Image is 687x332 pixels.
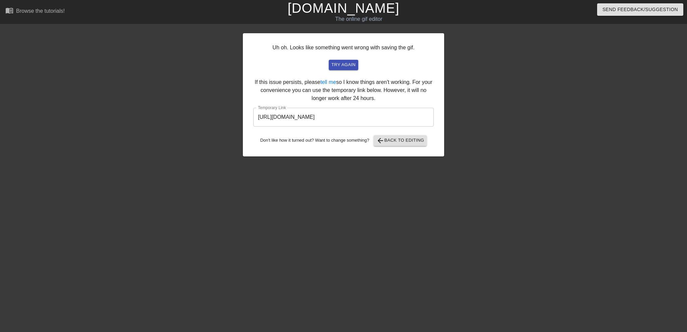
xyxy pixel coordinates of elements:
span: Back to Editing [376,137,424,145]
button: try again [329,60,358,70]
span: try again [331,61,356,69]
a: [DOMAIN_NAME] [287,1,399,15]
div: The online gif editor [232,15,485,23]
span: menu_book [5,6,13,14]
div: Browse the tutorials! [16,8,65,14]
span: Send Feedback/Suggestion [602,5,678,14]
div: Don't like how it turned out? Want to change something? [253,135,434,146]
div: Uh oh. Looks like something went wrong with saving the gif. If this issue persists, please so I k... [243,33,444,156]
a: tell me [320,79,336,85]
span: arrow_back [376,137,384,145]
button: Back to Editing [374,135,427,146]
input: bare [253,108,434,127]
button: Send Feedback/Suggestion [597,3,683,16]
a: Browse the tutorials! [5,6,65,17]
